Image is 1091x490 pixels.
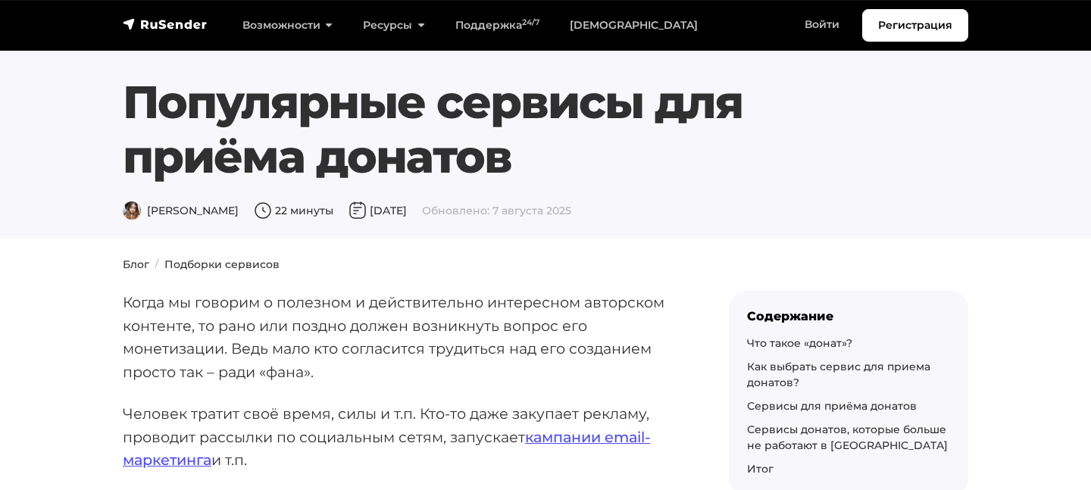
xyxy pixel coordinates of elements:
a: Сервисы донатов, которые больше не работают в [GEOGRAPHIC_DATA] [747,423,948,452]
a: Поддержка24/7 [440,10,555,41]
a: Итог [747,462,774,476]
img: Время чтения [254,201,272,220]
span: 22 минуты [254,204,333,217]
p: Человек тратит своё время, силы и т.п. Кто-то даже закупает рекламу, проводит рассылки по социаль... [123,402,680,472]
a: Как выбрать сервис для приема донатов? [747,360,930,389]
a: Блог [123,257,149,271]
a: Войти [789,9,855,40]
a: Что такое «донат»? [747,336,852,350]
nav: breadcrumb [114,257,977,273]
li: Подборки сервисов [149,257,280,273]
a: Возможности [227,10,348,41]
a: Регистрация [862,9,968,42]
a: [DEMOGRAPHIC_DATA] [555,10,713,41]
a: Ресурсы [348,10,439,41]
img: Дата публикации [349,201,367,220]
span: [DATE] [349,204,407,217]
p: Когда мы говорим о полезном и действительно интересном авторском контенте, то рано или поздно дол... [123,291,680,384]
div: Содержание [747,309,950,323]
span: [PERSON_NAME] [123,204,239,217]
h1: Популярные сервисы для приёма донатов [123,75,896,184]
sup: 24/7 [522,17,539,27]
a: Сервисы для приёма донатов [747,399,917,413]
span: Обновлено: 7 августа 2025 [422,204,571,217]
img: RuSender [123,17,208,32]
